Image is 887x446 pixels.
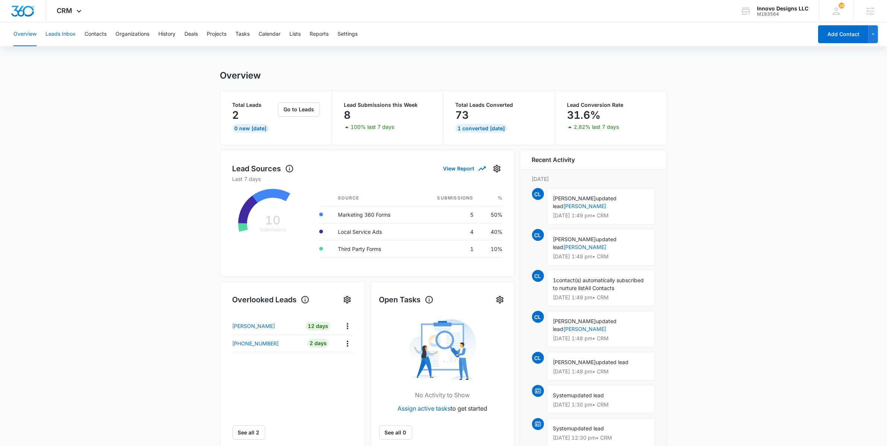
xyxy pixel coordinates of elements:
span: updated lead [571,392,604,398]
p: Total Leads [232,102,277,108]
span: System [553,392,571,398]
button: Actions [342,338,353,349]
span: updated lead [571,425,604,431]
button: Calendar [259,22,281,46]
button: Actions [342,320,353,332]
button: History [158,22,175,46]
div: 1 Converted [DATE] [456,124,507,133]
button: Overview [13,22,37,46]
span: [PERSON_NAME] [553,195,596,201]
button: Leads Inbox [45,22,76,46]
td: 5 [416,206,479,223]
span: CL [532,229,544,241]
p: 2.82% last 7 days [574,124,619,130]
h1: Lead Sources [232,163,294,174]
a: Assign active tasks [397,405,450,412]
a: Go to Leads [278,106,320,112]
p: [DATE] 1:49 pm • CRM [553,254,649,259]
div: 0 New [DATE] [232,124,269,133]
h1: Overview [220,70,261,81]
span: CRM [57,7,73,15]
p: 8 [344,109,351,121]
a: [PERSON_NAME] [564,203,606,209]
p: [PERSON_NAME] [232,322,275,330]
a: [PERSON_NAME] [564,244,606,250]
span: contact(s) automatically subscribed to nurture list [553,277,644,291]
span: [PERSON_NAME] [553,318,596,324]
button: Settings [491,163,503,175]
p: Lead Conversion Rate [567,102,655,108]
th: Source [332,190,416,206]
button: Add Contact [818,25,868,43]
td: 4 [416,223,479,240]
td: 1 [416,240,479,257]
button: Go to Leads [278,102,320,117]
p: Lead Submissions this Week [344,102,431,108]
div: 2 Days [307,339,329,348]
a: [PHONE_NUMBER] [232,340,300,347]
p: [DATE] [532,175,655,183]
span: updated lead [596,359,629,365]
button: Deals [184,22,198,46]
div: account name [757,6,808,12]
a: [PERSON_NAME] [564,326,606,332]
p: 31.6% [567,109,601,121]
td: 40% [479,223,503,240]
div: account id [757,12,808,17]
h6: Recent Activity [532,155,575,164]
p: Last 7 days [232,175,503,183]
p: to get started [397,404,487,413]
button: Settings [494,294,506,306]
a: See all 0 [379,426,412,440]
span: CL [532,188,544,200]
span: CL [532,311,544,323]
span: All Contacts [585,285,615,291]
p: [DATE] 1:49 pm • CRM [553,213,649,218]
p: [PHONE_NUMBER] [232,340,279,347]
button: Settings [338,22,358,46]
button: Organizations [115,22,149,46]
button: Projects [207,22,226,46]
button: Tasks [235,22,250,46]
span: CL [532,270,544,282]
p: [DATE] 1:48 pm • CRM [553,369,649,374]
td: 50% [479,206,503,223]
p: 2 [232,109,239,121]
span: 1 [553,277,557,283]
span: System [553,425,571,431]
h1: Open Tasks [379,294,434,305]
td: Marketing 360 Forms [332,206,416,223]
button: Reports [310,22,329,46]
button: Settings [341,294,353,306]
div: 12 Days [305,322,330,331]
p: [DATE] 12:30 pm • CRM [553,435,649,440]
button: Lists [289,22,301,46]
p: 73 [456,109,469,121]
span: 16 [839,3,845,9]
th: Submissions [416,190,479,206]
p: [DATE] 1:48 pm • CRM [553,336,649,341]
button: View Report [443,162,485,175]
span: [PERSON_NAME] [553,236,596,242]
h1: Overlooked Leads [232,294,310,305]
p: 100% last 7 days [351,124,394,130]
p: Total Leads Converted [456,102,543,108]
a: [PERSON_NAME] [232,322,300,330]
button: See all 2 [232,426,265,440]
button: Contacts [85,22,107,46]
p: [DATE] 1:49 pm • CRM [553,295,649,300]
div: notifications count [839,3,845,9]
span: CL [532,352,544,364]
td: Local Service Ads [332,223,416,240]
th: % [479,190,503,206]
p: No Activity to Show [415,391,470,399]
td: 10% [479,240,503,257]
td: Third Party Forms [332,240,416,257]
span: [PERSON_NAME] [553,359,596,365]
p: [DATE] 1:30 pm • CRM [553,402,649,407]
